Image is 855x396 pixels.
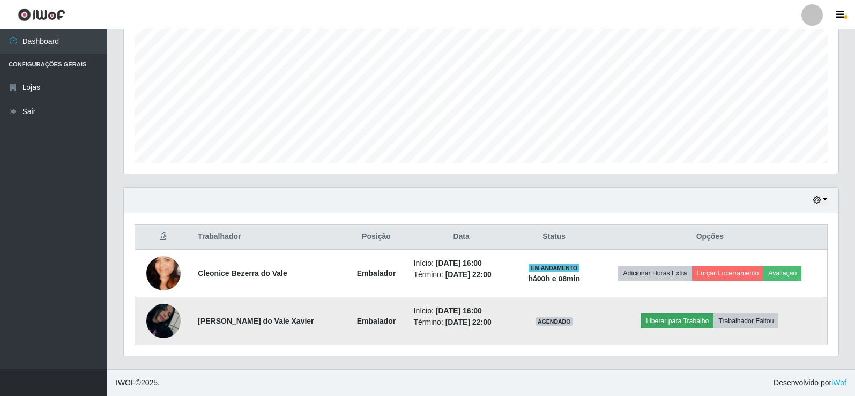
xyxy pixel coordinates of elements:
[18,8,65,21] img: CoreUI Logo
[116,378,136,387] span: IWOF
[116,377,160,388] span: © 2025 .
[436,307,482,315] time: [DATE] 16:00
[357,269,396,278] strong: Embalador
[414,305,509,317] li: Início:
[146,290,181,352] img: 1753031144832.jpeg
[198,317,314,325] strong: [PERSON_NAME] do Vale Xavier
[692,266,764,281] button: Forçar Encerramento
[641,313,713,328] button: Liberar para Trabalho
[831,378,846,387] a: iWof
[345,225,407,250] th: Posição
[774,377,846,388] span: Desenvolvido por
[198,269,287,278] strong: Cleonice Bezerra do Vale
[414,317,509,328] li: Término:
[414,269,509,280] li: Término:
[536,317,573,326] span: AGENDADO
[713,313,778,328] button: Trabalhador Faltou
[191,225,345,250] th: Trabalhador
[414,258,509,269] li: Início:
[146,243,181,304] img: 1620185251285.jpeg
[407,225,516,250] th: Data
[445,318,492,326] time: [DATE] 22:00
[436,259,482,267] time: [DATE] 16:00
[528,274,580,283] strong: há 00 h e 08 min
[593,225,828,250] th: Opções
[529,264,579,272] span: EM ANDAMENTO
[516,225,593,250] th: Status
[445,270,492,279] time: [DATE] 22:00
[763,266,801,281] button: Avaliação
[357,317,396,325] strong: Embalador
[618,266,692,281] button: Adicionar Horas Extra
